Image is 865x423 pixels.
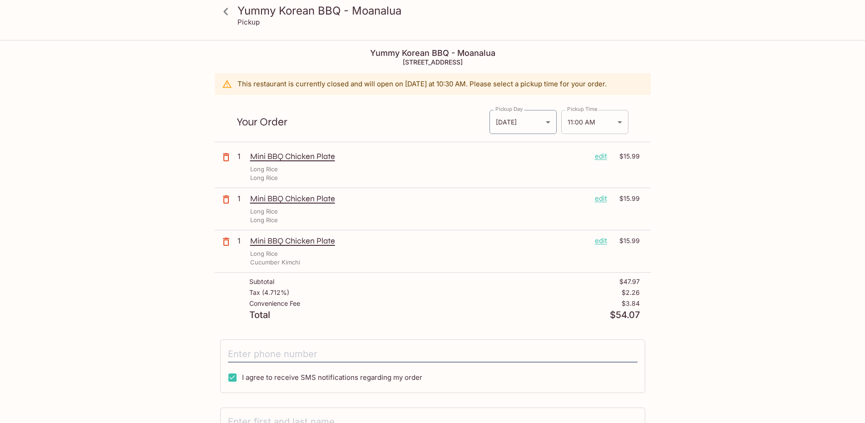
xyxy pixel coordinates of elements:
[250,236,588,246] p: Mini BBQ Chicken Plate
[249,278,274,285] p: Subtotal
[489,110,557,134] div: [DATE]
[595,151,607,161] p: edit
[622,300,640,307] p: $3.84
[567,105,598,113] label: Pickup Time
[619,278,640,285] p: $47.97
[237,236,247,246] p: 1
[561,110,628,134] div: 11:00 AM
[237,80,607,88] p: This restaurant is currently closed and will open on [DATE] at 10:30 AM . Please select a pickup ...
[237,4,643,18] h3: Yummy Korean BBQ - Moanalua
[250,165,278,174] p: Long Rice
[495,105,523,113] label: Pickup Day
[215,48,651,58] h4: Yummy Korean BBQ - Moanalua
[237,194,247,204] p: 1
[237,18,260,26] p: Pickup
[242,373,422,382] span: I agree to receive SMS notifications regarding my order
[250,258,300,267] p: Cucumber Kimchi
[228,345,638,363] input: Enter phone number
[622,289,640,296] p: $2.26
[250,151,588,161] p: Mini BBQ Chicken Plate
[250,216,278,224] p: Long Rice
[215,58,651,66] h5: [STREET_ADDRESS]
[613,236,640,246] p: $15.99
[250,207,278,216] p: Long Rice
[613,151,640,161] p: $15.99
[237,151,247,161] p: 1
[595,194,607,204] p: edit
[595,236,607,246] p: edit
[237,118,489,126] p: Your Order
[250,174,278,182] p: Long Rice
[249,300,300,307] p: Convenience Fee
[249,311,270,319] p: Total
[610,311,640,319] p: $54.07
[250,194,588,204] p: Mini BBQ Chicken Plate
[249,289,289,296] p: Tax ( 4.712% )
[250,249,278,258] p: Long Rice
[613,194,640,204] p: $15.99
